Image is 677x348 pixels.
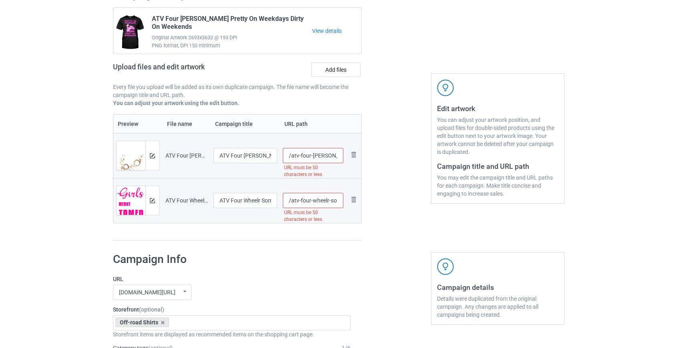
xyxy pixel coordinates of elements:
[437,162,558,171] h3: Campaign title and URL path
[437,104,558,113] h3: Edit artwork
[165,152,208,160] div: ATV Four [PERSON_NAME] Mud Holes The Only Place Where [MEDICAL_DATA] Is Enjoyable.png
[437,283,558,292] h3: Campaign details
[437,295,558,319] div: Details were duplicated from the original campaign. Any changes are applied to all campaigns bein...
[283,163,343,179] div: URL must be 50 characters or less
[437,258,454,275] img: svg+xml;base64,PD94bWwgdmVyc2lvbj0iMS4wIiBlbmNvZGluZz0iVVRGLTgiPz4KPHN2ZyB3aWR0aD0iNDJweCIgaGVpZ2...
[152,15,312,34] span: ATV Four [PERSON_NAME] Pretty On Weekdays Dirty On Weekends
[312,27,361,35] a: View details
[113,330,351,338] div: Storefront items are displayed as recommended items on the shopping cart page.
[117,186,145,225] img: original.png
[211,115,280,133] th: Campaign title
[113,63,262,77] h2: Upload files and edit artwork
[113,275,351,283] label: URL
[113,306,351,314] label: Storefront
[165,196,208,204] div: ATV Four Wheelr Some Girls Aren't Meant To Be Tamed Ridin Dirty.png
[280,115,346,133] th: URL path
[113,252,351,267] h1: Campaign Info
[349,195,359,204] img: svg+xml;base64,PD94bWwgdmVyc2lvbj0iMS4wIiBlbmNvZGluZz0iVVRGLTgiPz4KPHN2ZyB3aWR0aD0iMjhweCIgaGVpZ2...
[119,289,175,295] div: [DOMAIN_NAME][URL]
[437,79,454,96] img: svg+xml;base64,PD94bWwgdmVyc2lvbj0iMS4wIiBlbmNvZGluZz0iVVRGLTgiPz4KPHN2ZyB3aWR0aD0iNDJweCIgaGVpZ2...
[150,153,155,158] img: svg+xml;base64,PD94bWwgdmVyc2lvbj0iMS4wIiBlbmNvZGluZz0iVVRGLTgiPz4KPHN2ZyB3aWR0aD0iMTRweCIgaGVpZ2...
[139,306,164,313] span: (optional)
[113,115,163,133] th: Preview
[115,318,169,327] div: Off-road Shirts
[163,115,211,133] th: File name
[437,116,558,156] div: You can adjust your artwork position, and upload files for double-sided products using the edit b...
[152,34,312,42] span: Original Artwork 2693x3632 @ 193 DPI
[117,141,145,180] img: original.png
[311,63,361,77] label: Add files
[113,83,362,99] p: Every file you upload will be added as its own duplicate campaign. The file name will become the ...
[113,100,239,106] b: You can adjust your artwork using the edit button.
[349,150,359,160] img: svg+xml;base64,PD94bWwgdmVyc2lvbj0iMS4wIiBlbmNvZGluZz0iVVRGLTgiPz4KPHN2ZyB3aWR0aD0iMjhweCIgaGVpZ2...
[437,174,558,198] div: You may edit the campaign title and URL paths for each campaign. Make title concise and engaging ...
[152,42,312,50] span: PNG format, DPI 150 minimum
[150,198,155,203] img: svg+xml;base64,PD94bWwgdmVyc2lvbj0iMS4wIiBlbmNvZGluZz0iVVRGLTgiPz4KPHN2ZyB3aWR0aD0iMTRweCIgaGVpZ2...
[283,208,343,224] div: URL must be 50 characters or less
